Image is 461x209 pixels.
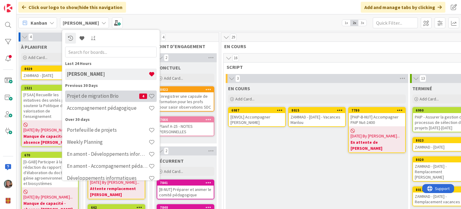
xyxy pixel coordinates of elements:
a: 8015ZAMMAD - [DATE] - Vacances Marilou [288,107,346,127]
span: [DATE] By [PERSON_NAME]... [351,133,400,139]
span: 4 [139,94,147,99]
div: Enregistrer une capsule de formation pour les profs pour saisir observations SDC [157,92,214,111]
span: 2x [350,20,358,26]
span: 4 [161,34,166,41]
span: POINT D'ENGAGEMENT [155,43,211,49]
span: [DATE] By [PERSON_NAME]... [23,127,73,133]
div: 7841 [157,180,214,186]
h4: Accompagnement pédagogique [67,105,149,111]
span: PONCTUEL [157,65,181,71]
div: [FSAA] Recueillir les initiatives des unités pour soutenir la Politique de valorisation de l'ense... [22,91,78,120]
span: TERMINÉ [412,85,432,91]
img: avatar [4,197,12,205]
div: 7666Planif A-25 - NOTES PERSONNELLES [157,117,214,136]
h4: Développements informatiques [67,175,149,181]
span: Support [13,1,27,8]
div: 670[D-GAB] Participer à la rédaction du rapport d'élaboration du doctorat en génie agroenvironnem... [22,152,78,187]
b: [PERSON_NAME] [63,20,99,26]
span: [DATE] By [PERSON_NAME]... [90,179,139,186]
span: 16 [232,54,239,62]
h4: Portefeuille de projets [67,127,149,133]
a: 6987[ENVOL] Accompagner [PERSON_NAME] [228,107,286,127]
img: Visit kanbanzone.com [4,4,12,12]
div: 8015ZAMMAD - [DATE] - Vacances Marilou [289,108,345,126]
div: [B-NUT] Préparer et animer le comité pédagogique [157,186,214,199]
div: 6987 [231,108,285,112]
a: 1521[FSAA] Recueillir les initiatives des unités pour soutenir la Politique de valorisation de l'... [21,85,79,147]
div: 8015 [291,108,345,112]
span: Add Card... [164,169,183,174]
h4: En amont - Accompagnement pédagogique [67,163,149,169]
div: 670 [24,153,78,157]
span: [DATE] By [PERSON_NAME]... [23,194,73,200]
div: Previous 30 Days [65,82,157,89]
span: 13 [420,75,426,82]
b: Attente remplacement [PERSON_NAME] [90,186,143,198]
span: 2 [164,147,169,155]
div: 1521[FSAA] Recueillir les initiatives des unités pour soutenir la Politique de valorisation de l'... [22,85,78,120]
span: 29 [230,34,237,41]
div: [D-GAB] Participer à la rédaction du rapport d'élaboration du doctorat en génie agroenvironnement... [22,158,78,187]
div: 7666 [160,118,214,122]
div: 7780 [349,108,405,113]
div: 7780[PAIP-B-NUT] Accompagner PAIP Nut-2400 [349,108,405,126]
span: Add Card... [164,75,183,81]
span: Add Card... [420,96,439,102]
b: Manque de capacité - absence [PERSON_NAME] [23,133,76,145]
div: 8029 [22,66,78,72]
div: 7841[B-NUT] Préparer et animer le comité pédagogique [157,180,214,199]
a: 8029ZAMMAD - [DATE] [21,66,79,80]
div: Click our logo to show/hide this navigation [18,2,126,13]
span: Add Card... [28,55,47,60]
div: 6987[ENVOL] Accompagner [PERSON_NAME] [229,108,285,126]
div: 7780 [351,108,405,112]
div: 8029ZAMMAD - [DATE] [22,66,78,79]
a: 7841[B-NUT] Préparer et animer le comité pédagogique [157,180,214,199]
span: 1x [342,20,350,26]
div: 8022 [157,87,214,92]
div: [PAIP-B-NUT] Accompagner PAIP Nut-2400 [349,113,405,126]
h4: Projet de migration Brio [67,93,139,99]
span: À PLANIFIER [21,44,47,50]
span: 2 [164,54,169,61]
div: ZAMMAD - [DATE] [22,72,78,79]
div: 7841 [160,181,214,185]
div: 8022Enregistrer une capsule de formation pour les profs pour saisir observations SDC [157,87,214,111]
div: 670 [22,152,78,158]
div: 7666 [157,117,214,122]
h4: [PERSON_NAME] [67,71,149,77]
span: 4 [28,33,33,41]
span: Kanban [31,19,47,26]
div: 8015 [289,108,345,113]
div: Over 30 days [65,116,157,123]
input: Search for boards... [65,47,157,57]
a: 7666Planif A-25 - NOTES PERSONNELLES [157,116,214,136]
div: Planif A-25 - NOTES PERSONNELLES [157,122,214,136]
a: 7780[PAIP-B-NUT] Accompagner PAIP Nut-2400[DATE] By [PERSON_NAME]...En attente de [PERSON_NAME] [348,107,406,153]
input: Quick Filter... [373,17,418,28]
div: 8029 [24,67,78,71]
div: 1521 [22,85,78,91]
div: Last 24 Hours [65,60,157,67]
img: SP [4,180,12,188]
a: 8022Enregistrer une capsule de formation pour les profs pour saisir observations SDC [157,86,214,112]
div: ZAMMAD - [DATE] - Vacances Marilou [289,113,345,126]
div: 1521 [24,86,78,90]
div: Add and manage tabs by clicking [361,2,445,13]
div: 8022 [160,88,214,92]
span: EN COURS [228,85,250,91]
span: Add Card... [235,96,255,102]
span: 3x [358,20,366,26]
b: En attente de [PERSON_NAME] [351,139,403,151]
h4: En amont - Développements informatiques [67,151,149,157]
span: RÉCURRENT [157,158,184,164]
div: 6987 [229,108,285,113]
span: 3 [235,75,240,82]
div: [ENVOL] Accompagner [PERSON_NAME] [229,113,285,126]
h4: Weekly Planning [67,139,149,145]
